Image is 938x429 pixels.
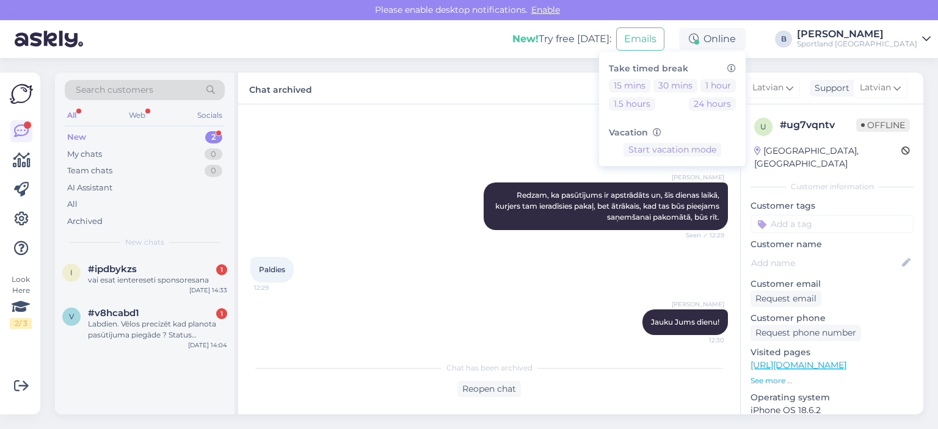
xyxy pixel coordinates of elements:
[125,237,164,248] span: New chats
[10,318,32,329] div: 2 / 3
[810,82,849,95] div: Support
[216,264,227,275] div: 1
[528,4,564,15] span: Enable
[751,238,914,251] p: Customer name
[512,33,539,45] b: New!
[609,128,736,138] h6: Vacation
[195,107,225,123] div: Socials
[88,264,137,275] span: #ipdbykzs
[457,381,521,397] div: Reopen chat
[751,404,914,417] p: iPhone OS 18.6.2
[760,122,766,131] span: u
[751,215,914,233] input: Add a tag
[88,275,227,286] div: vai esat ientereseti sponsoresana
[751,256,900,270] input: Add name
[65,107,79,123] div: All
[751,290,821,307] div: Request email
[609,63,736,74] h6: Take timed break
[205,131,222,143] div: 2
[751,312,914,325] p: Customer phone
[751,278,914,290] p: Customer email
[205,165,222,177] div: 0
[69,312,74,321] span: v
[616,27,664,51] button: Emails
[860,81,891,95] span: Latvian
[751,391,914,404] p: Operating system
[67,165,112,177] div: Team chats
[609,79,650,92] button: 15 mins
[775,31,792,48] div: B
[624,143,721,156] button: Start vacation mode
[67,198,78,211] div: All
[797,29,917,39] div: [PERSON_NAME]
[512,32,611,46] div: Try free [DATE]:
[88,319,227,341] div: Labdien. Vēlos precizēt kad planota pasūtījuma piegāde ? Status nemainās no 27.septembra.
[856,118,910,132] span: Offline
[689,97,736,110] button: 24 hours
[672,173,724,182] span: [PERSON_NAME]
[216,308,227,319] div: 1
[754,145,901,170] div: [GEOGRAPHIC_DATA], [GEOGRAPHIC_DATA]
[700,79,736,92] button: 1 hour
[205,148,222,160] div: 0
[780,118,856,132] div: # ug7vqntv
[10,82,33,106] img: Askly Logo
[495,190,721,222] span: Redzam, ka pasūtījums ir apstrādāts un, šīs dienas laikā, kurjers tam ieradīsies pakaļ, bet ātrāk...
[10,274,32,329] div: Look Here
[751,375,914,386] p: See more ...
[678,336,724,345] span: 12:30
[88,308,139,319] span: #v8hcabd1
[609,97,655,110] button: 1.5 hours
[259,265,285,274] span: Paldies
[189,286,227,295] div: [DATE] 14:33
[797,39,917,49] div: Sportland [GEOGRAPHIC_DATA]
[751,181,914,192] div: Customer information
[67,182,112,194] div: AI Assistant
[67,131,86,143] div: New
[67,148,102,160] div: My chats
[751,200,914,212] p: Customer tags
[126,107,148,123] div: Web
[672,300,724,309] span: [PERSON_NAME]
[651,317,719,326] span: Jauku Jums dienu!
[67,215,103,228] div: Archived
[254,283,300,292] span: 12:29
[249,80,312,96] label: Chat archived
[679,28,746,50] div: Online
[678,231,724,240] span: Seen ✓ 12:29
[751,359,846,370] a: [URL][DOMAIN_NAME]
[188,341,227,350] div: [DATE] 14:04
[751,346,914,359] p: Visited pages
[70,268,73,277] span: i
[446,362,533,373] span: Chat has been archived
[653,79,697,92] button: 30 mins
[752,81,783,95] span: Latvian
[751,325,861,341] div: Request phone number
[797,29,931,49] a: [PERSON_NAME]Sportland [GEOGRAPHIC_DATA]
[76,84,153,96] span: Search customers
